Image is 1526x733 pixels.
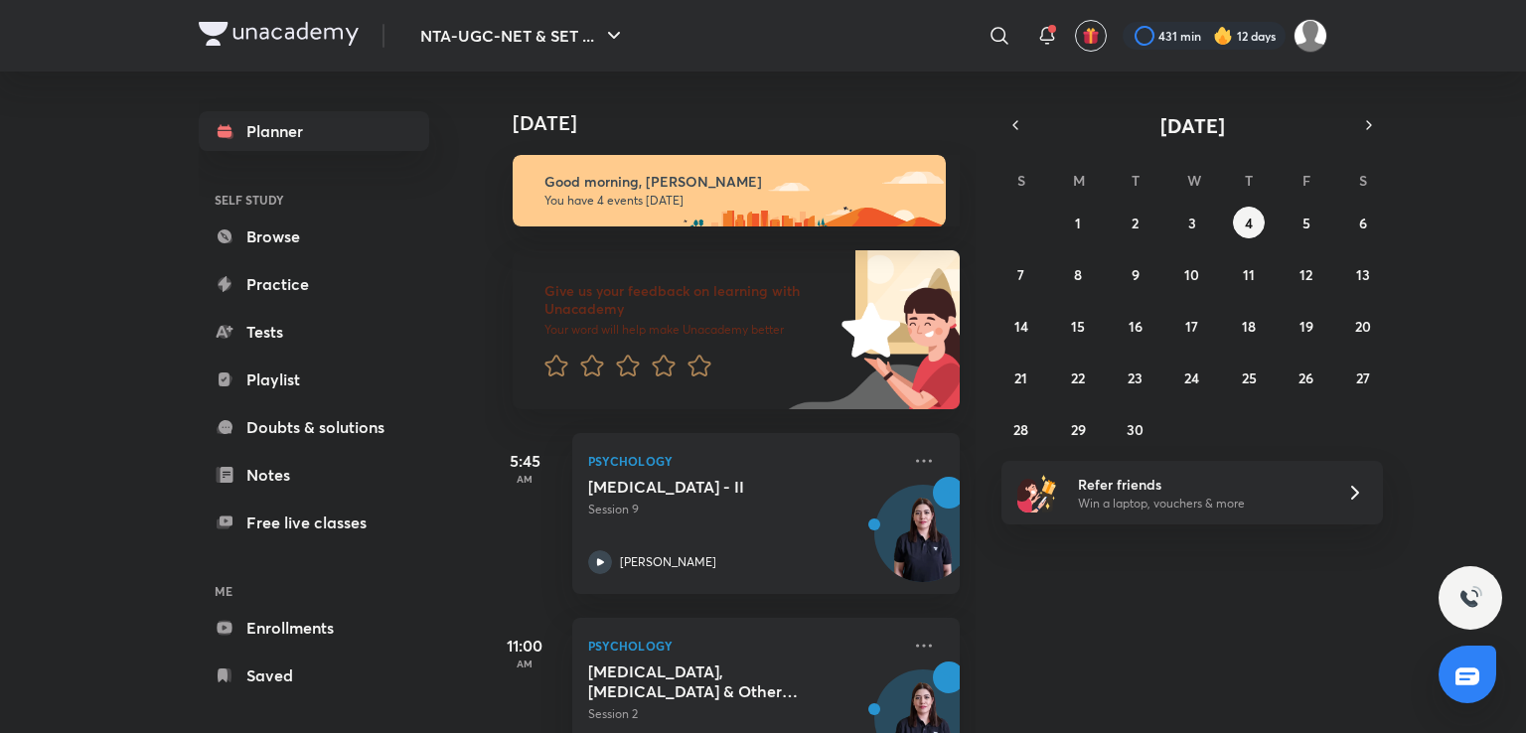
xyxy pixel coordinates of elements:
[1359,171,1367,190] abbr: Saturday
[1176,310,1208,342] button: September 17, 2025
[1120,362,1151,393] button: September 23, 2025
[588,501,900,518] p: Session 9
[1242,317,1256,336] abbr: September 18, 2025
[1347,207,1379,238] button: September 6, 2025
[1062,207,1094,238] button: September 1, 2025
[1078,495,1322,513] p: Win a laptop, vouchers & more
[1355,317,1371,336] abbr: September 20, 2025
[1129,317,1143,336] abbr: September 16, 2025
[1017,171,1025,190] abbr: Sunday
[1132,265,1140,284] abbr: September 9, 2025
[1298,368,1313,387] abbr: September 26, 2025
[485,449,564,473] h5: 5:45
[1078,474,1322,495] h6: Refer friends
[1075,20,1107,52] button: avatar
[1005,362,1037,393] button: September 21, 2025
[1291,310,1322,342] button: September 19, 2025
[1082,27,1100,45] img: avatar
[1347,310,1379,342] button: September 20, 2025
[588,634,900,658] p: Psychology
[588,477,836,497] h5: Neuropsychological Tests - II
[1120,310,1151,342] button: September 16, 2025
[1160,112,1225,139] span: [DATE]
[1176,362,1208,393] button: September 24, 2025
[875,496,971,591] img: Avatar
[1359,214,1367,232] abbr: September 6, 2025
[1128,368,1143,387] abbr: September 23, 2025
[1120,207,1151,238] button: September 2, 2025
[408,16,638,56] button: NTA-UGC-NET & SET ...
[485,473,564,485] p: AM
[485,634,564,658] h5: 11:00
[1073,171,1085,190] abbr: Monday
[1187,171,1201,190] abbr: Wednesday
[620,553,716,571] p: [PERSON_NAME]
[1356,265,1370,284] abbr: September 13, 2025
[544,173,928,191] h6: Good morning, [PERSON_NAME]
[199,360,429,399] a: Playlist
[1075,214,1081,232] abbr: September 1, 2025
[485,658,564,669] p: AM
[1347,362,1379,393] button: September 27, 2025
[199,407,429,447] a: Doubts & solutions
[199,183,429,217] h6: SELF STUDY
[1062,362,1094,393] button: September 22, 2025
[1299,265,1312,284] abbr: September 12, 2025
[1347,258,1379,290] button: September 13, 2025
[1071,420,1086,439] abbr: September 29, 2025
[513,155,946,226] img: morning
[1233,310,1265,342] button: September 18, 2025
[199,217,429,256] a: Browse
[1184,368,1199,387] abbr: September 24, 2025
[199,574,429,608] h6: ME
[1233,362,1265,393] button: September 25, 2025
[1185,317,1198,336] abbr: September 17, 2025
[1233,258,1265,290] button: September 11, 2025
[1074,265,1082,284] abbr: September 8, 2025
[544,193,928,209] p: You have 4 events [DATE]
[1132,171,1140,190] abbr: Tuesday
[1291,207,1322,238] button: September 5, 2025
[1120,413,1151,445] button: September 30, 2025
[1245,214,1253,232] abbr: September 4, 2025
[1120,258,1151,290] button: September 9, 2025
[1071,317,1085,336] abbr: September 15, 2025
[1294,19,1327,53] img: Atia khan
[1233,207,1265,238] button: September 4, 2025
[199,22,359,51] a: Company Logo
[1176,207,1208,238] button: September 3, 2025
[1188,214,1196,232] abbr: September 3, 2025
[1013,420,1028,439] abbr: September 28, 2025
[1014,368,1027,387] abbr: September 21, 2025
[1242,368,1257,387] abbr: September 25, 2025
[1132,214,1139,232] abbr: September 2, 2025
[199,656,429,695] a: Saved
[1017,265,1024,284] abbr: September 7, 2025
[544,282,835,318] h6: Give us your feedback on learning with Unacademy
[1005,310,1037,342] button: September 14, 2025
[1176,258,1208,290] button: September 10, 2025
[199,22,359,46] img: Company Logo
[1062,310,1094,342] button: September 15, 2025
[513,111,980,135] h4: [DATE]
[1243,265,1255,284] abbr: September 11, 2025
[1356,368,1370,387] abbr: September 27, 2025
[1017,473,1057,513] img: referral
[1014,317,1028,336] abbr: September 14, 2025
[1071,368,1085,387] abbr: September 22, 2025
[199,455,429,495] a: Notes
[1299,317,1313,336] abbr: September 19, 2025
[1291,258,1322,290] button: September 12, 2025
[1245,171,1253,190] abbr: Thursday
[199,312,429,352] a: Tests
[1062,258,1094,290] button: September 8, 2025
[588,661,836,701] h5: Fetal Alcohol Syndrome, Cerebral Palsy & Other Important Developmental Problems
[1458,586,1482,610] img: ttu
[1062,413,1094,445] button: September 29, 2025
[1127,420,1144,439] abbr: September 30, 2025
[544,322,835,338] p: Your word will help make Unacademy better
[199,503,429,542] a: Free live classes
[588,705,900,723] p: Session 2
[199,111,429,151] a: Planner
[588,449,900,473] p: Psychology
